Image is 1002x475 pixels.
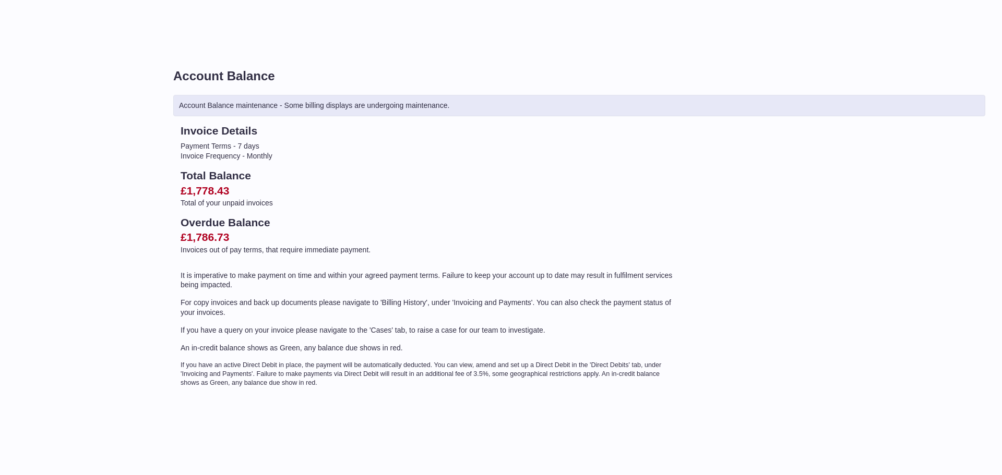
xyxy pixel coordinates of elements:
[181,271,677,290] p: It is imperative to make payment on time and within your agreed payment terms. Failure to keep yo...
[181,151,677,161] li: Invoice Frequency - Monthly
[181,298,677,318] p: For copy invoices and back up documents please navigate to 'Billing History', under 'Invoicing an...
[181,141,677,151] li: Payment Terms - 7 days
[181,230,677,245] h2: £1,786.73
[181,198,677,208] p: Total of your unpaid invoices
[181,325,677,335] p: If you have a query on your invoice please navigate to the 'Cases' tab, to raise a case for our t...
[181,124,677,138] h2: Invoice Details
[173,95,985,116] div: Account Balance maintenance - Some billing displays are undergoing maintenance.
[181,168,677,183] h2: Total Balance
[181,245,677,255] p: Invoices out of pay terms, that require immediate payment.
[181,215,677,230] h2: Overdue Balance
[181,361,677,387] p: If you have an active Direct Debit in place, the payment will be automatically deducted. You can ...
[181,184,677,198] h2: £1,778.43
[181,343,677,353] p: An in-credit balance shows as Green, any balance due shows in red.
[173,68,985,84] h1: Account Balance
